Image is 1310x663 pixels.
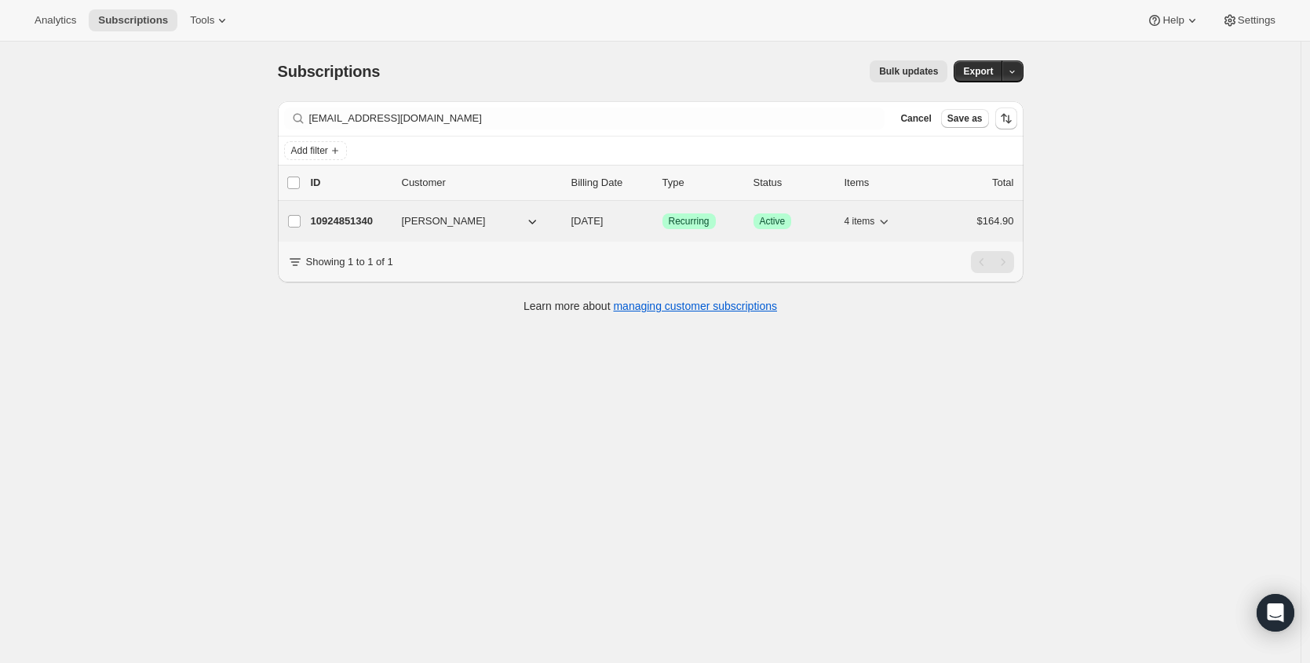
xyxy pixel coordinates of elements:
[402,175,559,191] p: Customer
[25,9,86,31] button: Analytics
[977,215,1014,227] span: $164.90
[1137,9,1209,31] button: Help
[311,175,1014,191] div: IDCustomerBilling DateTypeStatusItemsTotal
[1162,14,1184,27] span: Help
[284,141,347,160] button: Add filter
[181,9,239,31] button: Tools
[524,298,777,314] p: Learn more about
[392,209,549,234] button: [PERSON_NAME]
[894,109,937,128] button: Cancel
[1257,594,1294,632] div: Open Intercom Messenger
[190,14,214,27] span: Tools
[995,107,1017,129] button: Sort the results
[900,112,931,125] span: Cancel
[870,60,947,82] button: Bulk updates
[941,109,989,128] button: Save as
[89,9,177,31] button: Subscriptions
[1238,14,1275,27] span: Settings
[954,60,1002,82] button: Export
[754,175,832,191] p: Status
[963,65,993,78] span: Export
[571,215,604,227] span: [DATE]
[35,14,76,27] span: Analytics
[311,213,389,229] p: 10924851340
[992,175,1013,191] p: Total
[571,175,650,191] p: Billing Date
[845,175,923,191] div: Items
[971,251,1014,273] nav: Pagination
[662,175,741,191] div: Type
[760,215,786,228] span: Active
[98,14,168,27] span: Subscriptions
[278,63,381,80] span: Subscriptions
[1213,9,1285,31] button: Settings
[291,144,328,157] span: Add filter
[947,112,983,125] span: Save as
[669,215,710,228] span: Recurring
[311,175,389,191] p: ID
[309,107,885,129] input: Filter subscribers
[879,65,938,78] span: Bulk updates
[306,254,393,270] p: Showing 1 to 1 of 1
[613,300,777,312] a: managing customer subscriptions
[845,210,892,232] button: 4 items
[402,213,486,229] span: [PERSON_NAME]
[311,210,1014,232] div: 10924851340[PERSON_NAME][DATE]SuccessRecurringSuccessActive4 items$164.90
[845,215,875,228] span: 4 items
